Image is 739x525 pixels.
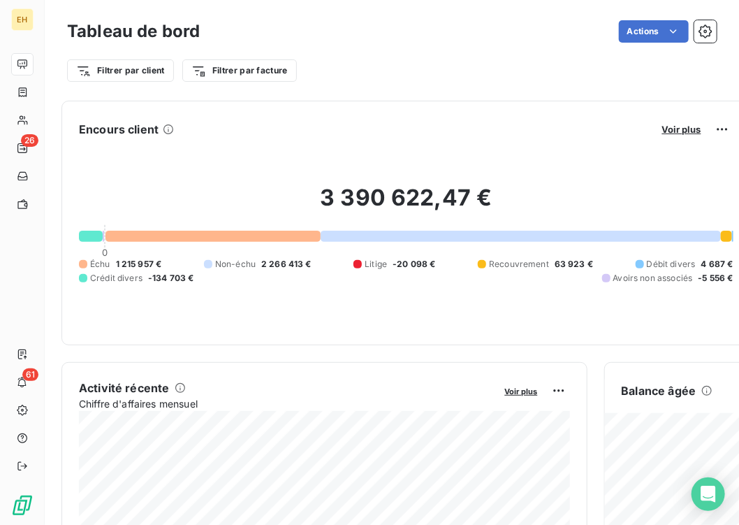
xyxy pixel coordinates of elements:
img: Logo LeanPay [11,494,34,517]
span: 1 215 957 € [116,258,162,271]
span: 63 923 € [555,258,593,271]
h6: Encours client [79,121,159,138]
span: 4 687 € [701,258,733,271]
h6: Activité récente [79,380,169,396]
h6: Balance âgée [622,382,696,399]
span: 2 266 413 € [261,258,312,271]
div: Open Intercom Messenger [692,477,725,511]
span: Chiffre d'affaires mensuel [79,396,495,411]
button: Voir plus [658,123,705,136]
span: Débit divers [647,258,696,271]
button: Filtrer par client [67,59,174,82]
h3: Tableau de bord [67,19,200,44]
span: Voir plus [505,387,538,396]
span: Avoirs non associés [613,272,693,285]
span: 0 [102,247,108,258]
button: Actions [619,20,689,43]
span: Non-échu [215,258,256,271]
div: EH [11,8,34,31]
span: 26 [21,134,38,147]
button: Filtrer par facture [182,59,297,82]
span: Voir plus [662,124,701,135]
span: Échu [90,258,110,271]
span: -5 556 € [698,272,733,285]
span: Recouvrement [489,258,549,271]
span: Litige [365,258,387,271]
span: -20 098 € [393,258,435,271]
button: Voir plus [501,384,542,397]
span: Crédit divers [90,272,142,285]
span: 61 [22,368,38,381]
span: -134 703 € [148,272,194,285]
h2: 3 390 622,47 € [79,184,733,226]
